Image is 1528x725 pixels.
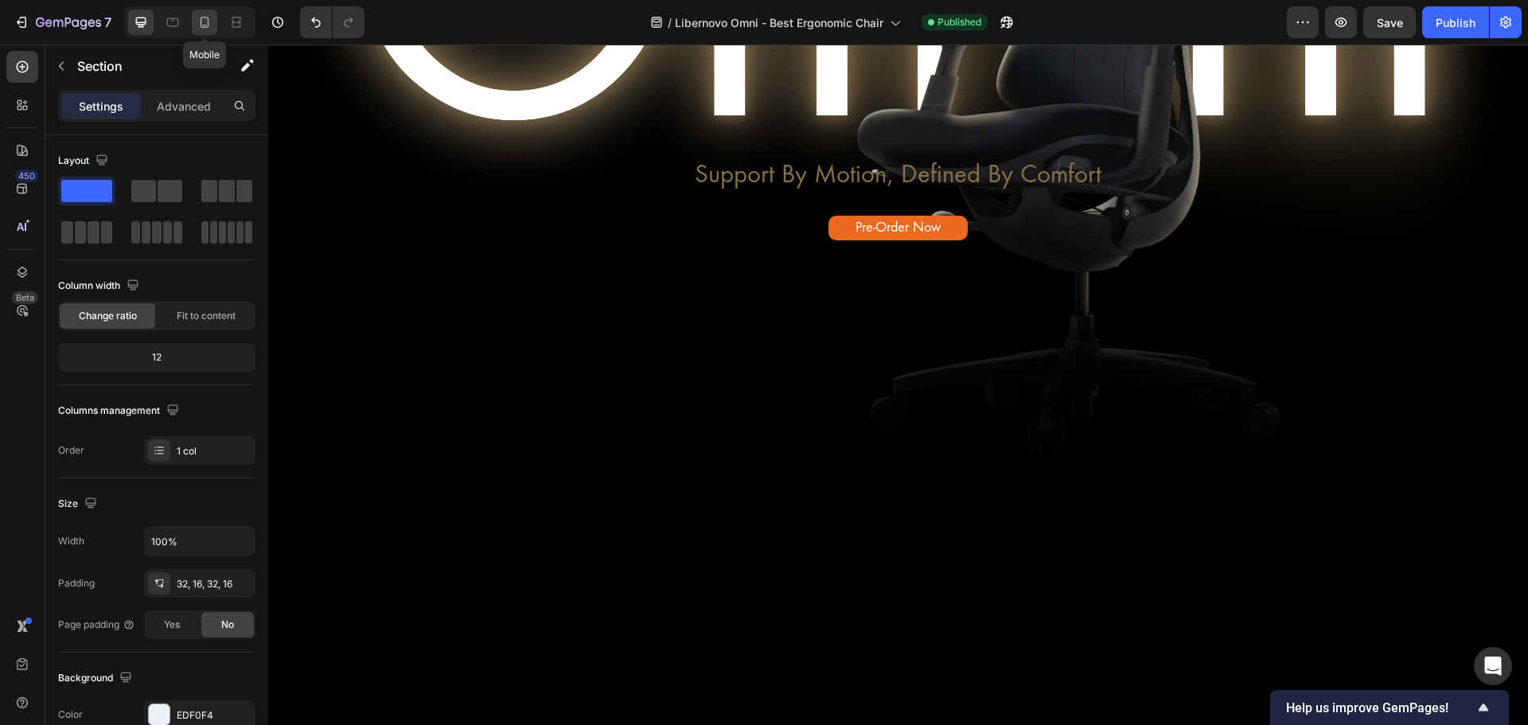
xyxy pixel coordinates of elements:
div: Width [58,534,84,548]
input: Auto [145,527,255,555]
div: Beta [12,291,38,304]
span: / [668,14,672,31]
p: Advanced [157,98,211,115]
div: Page padding [58,618,135,632]
div: Publish [1436,14,1475,31]
p: 7 [104,13,111,32]
p: Settings [79,98,123,115]
a: Pre-Order Now [560,171,700,196]
div: EDF0F4 [177,708,251,723]
div: 32, 16, 32, 16 [177,577,251,591]
div: 1 col [177,444,251,458]
span: Published [937,15,981,29]
button: Save [1363,6,1416,38]
button: 7 [6,6,119,38]
p: Section [77,57,208,76]
div: Columns management [58,400,182,422]
button: Publish [1422,6,1489,38]
div: 12 [61,346,252,368]
div: Open Intercom Messenger [1474,647,1512,685]
span: Libernovo Omni - Best Ergonomic Chair [675,14,883,31]
div: 450 [15,170,38,182]
span: Save [1377,16,1403,29]
span: Fit to content [177,309,236,323]
button: Show survey - Help us improve GemPages! [1286,698,1493,717]
div: Color [58,707,83,722]
div: Order [58,443,84,458]
div: Size [58,493,100,515]
div: Padding [58,576,95,591]
div: Layout [58,150,111,172]
span: Yes [164,618,180,632]
iframe: To enrich screen reader interactions, please activate Accessibility in Grammarly extension settings [268,45,1528,725]
span: No [221,618,234,632]
div: Column width [58,275,142,297]
span: Change ratio [79,309,137,323]
div: Undo/Redo [300,6,364,38]
span: Help us improve GemPages! [1286,700,1474,715]
p: Pre-Order Now [587,175,672,192]
div: Background [58,668,135,689]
